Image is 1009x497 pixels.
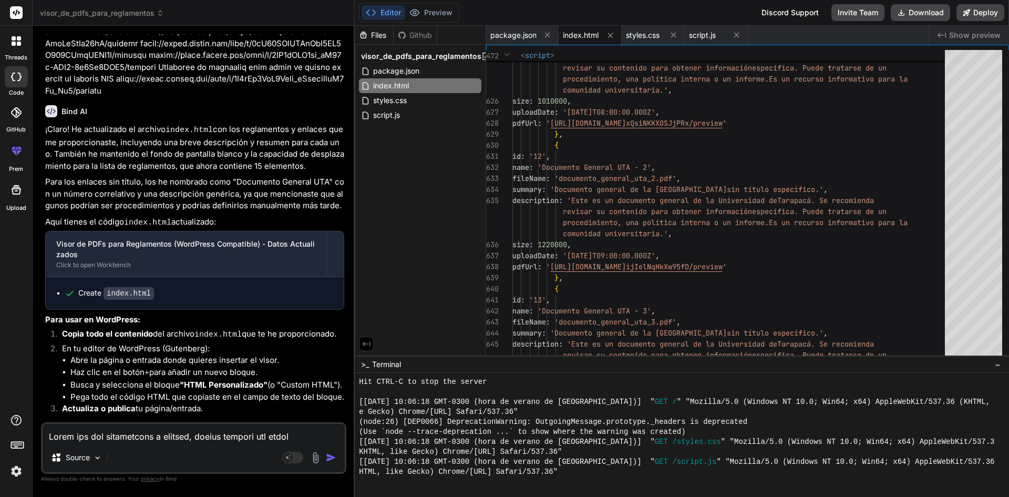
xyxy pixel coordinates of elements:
[40,8,164,18] span: visor_de_pdfs_para_reglamentos
[486,239,499,250] div: 636
[46,231,326,277] button: Visor de PDFs para Reglamentos (WordPress Compatible) - Datos ActualizadosClick to open Workbench
[359,417,747,427] span: (node:26) [DEP0066] DeprecationWarning: OutgoingMessage.prototype._headers is deprecated
[563,350,752,360] span: revisar su contenido para obtener información
[512,306,529,316] span: name
[486,107,499,118] div: 627
[6,204,26,212] label: Upload
[554,174,676,183] span: 'documento_general_uta_2.pdf'
[755,4,825,21] div: Discord Support
[70,391,344,403] li: Pega todo el código HTML que copiaste en el campo de texto del bloque.
[554,129,559,139] span: }
[7,462,25,480] img: settings
[521,50,525,60] span: <
[62,329,153,339] strong: Copia todo el contenido
[546,174,550,183] span: :
[554,273,559,282] span: }
[559,129,563,139] span: ,
[563,107,655,117] span: '[DATE]T08:00:00.000Z'
[486,184,499,195] div: 634
[554,317,676,327] span: 'documento_general_uta_3.pdf'
[486,295,499,306] div: 641
[521,151,525,161] span: :
[542,328,546,338] span: :
[529,306,533,316] span: :
[512,96,529,106] span: size
[546,118,550,128] span: '
[546,317,550,327] span: :
[546,262,550,271] span: '
[554,251,559,260] span: :
[512,118,538,128] span: pdfUrl
[359,447,562,457] span: KHTML, like Gecko) Chrome/[URL] Safari/537.36"
[672,397,676,407] span: /
[512,240,529,249] span: size
[54,343,344,403] li: En tu editor de WordPress (Gutenberg):
[486,306,499,317] div: 642
[512,174,546,183] span: fileName
[550,118,626,128] span: [URL][DOMAIN_NAME]
[486,328,499,339] div: 644
[486,272,499,283] div: 639
[655,251,660,260] span: ,
[529,151,546,161] span: '12'
[512,295,521,305] span: id
[372,359,401,370] span: Terminal
[550,50,554,60] span: >
[486,129,499,140] div: 629
[823,328,828,338] span: ,
[486,250,499,261] div: 637
[45,176,344,212] p: Para los enlaces sin título, los he nombrado como "Documento General UTA" con un número correlati...
[563,63,752,73] span: revisar su contenido para obtener información
[70,367,344,380] li: Haz clic en el botón para añadir un nuevo bloque.
[310,452,322,464] img: attachment
[550,262,626,271] span: [URL][DOMAIN_NAME]
[538,118,542,128] span: :
[651,306,655,316] span: ,
[104,287,154,300] code: index.html
[45,315,140,324] strong: Para usar en WordPress:
[124,218,171,227] code: index.html
[54,328,344,343] li: del archivo que te he proporcionado.
[512,196,559,205] span: description
[512,251,554,260] span: uploadDate
[180,380,267,390] strong: "HTML Personalizado"
[521,295,525,305] span: :
[512,163,529,172] span: name
[563,30,599,40] span: index.html
[486,162,499,173] div: 632
[512,151,521,161] span: id
[512,185,542,194] span: summary
[486,283,499,295] div: 640
[66,452,90,463] p: Source
[676,317,681,327] span: ,
[559,196,563,205] span: :
[361,51,481,62] span: visor_de_pdfs_para_reglamentos
[689,30,716,40] span: script.js
[626,118,723,128] span: xQsiNKKXOSJjPRx/preview
[372,79,410,92] span: index.html
[326,452,336,463] img: icon
[993,356,1003,373] button: −
[525,50,550,60] span: script
[655,397,668,407] span: GET
[54,403,344,418] li: tu página/entrada.
[626,262,723,271] span: ijIelNqHkXw95fD/preview
[546,295,550,305] span: ,
[727,328,823,338] span: sin título específico.'
[93,453,102,462] img: Pick Models
[721,437,1008,447] span: " "Mozilla/5.0 (Windows NT 10.0; Win64; x64) AppleWebKit/537.36 (
[831,4,884,21] button: Invite Team
[567,196,777,205] span: 'Este es un documento general de la Universidad de
[567,96,571,106] span: ,
[554,140,559,150] span: {
[716,457,1007,467] span: " "Mozilla/5.0 (Windows NT 10.0; Win64; x64) AppleWebKit/537.36 (K
[956,4,1004,21] button: Deploy
[949,30,1001,40] span: Show preview
[723,262,727,271] span: '
[45,124,344,172] p: ¡Claro! He actualizado el archivo con los reglamentos y enlaces que me proporcionaste, incluyendo...
[359,427,685,437] span: (Use `node --trace-deprecation ...` to show where the warning was created)
[145,369,149,378] code: +
[727,185,823,194] span: sin título específico.'
[490,30,537,40] span: package.json
[651,163,655,172] span: ,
